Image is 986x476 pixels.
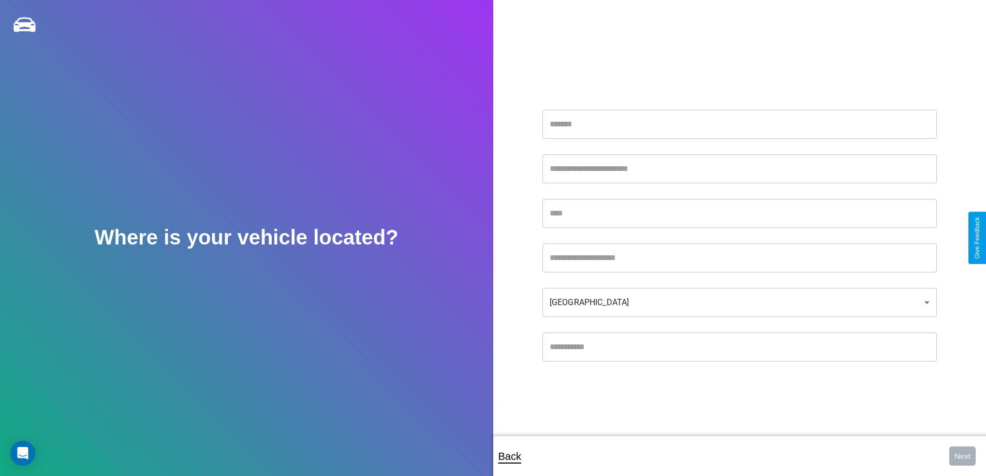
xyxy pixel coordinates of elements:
[95,226,399,249] h2: Where is your vehicle located?
[542,288,937,317] div: [GEOGRAPHIC_DATA]
[10,441,35,466] div: Open Intercom Messenger
[949,446,976,466] button: Next
[498,447,521,466] p: Back
[974,217,981,259] div: Give Feedback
